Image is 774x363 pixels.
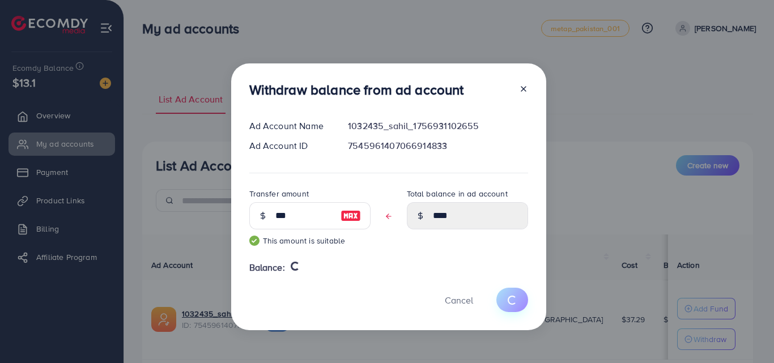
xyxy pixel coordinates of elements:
img: guide [249,236,260,246]
button: Cancel [431,288,487,312]
small: This amount is suitable [249,235,371,246]
div: 1032435_sahil_1756931102655 [339,119,537,133]
img: image [341,209,361,223]
span: Balance: [249,261,285,274]
label: Transfer amount [249,188,309,199]
div: Ad Account ID [240,139,339,152]
div: 7545961407066914833 [339,139,537,152]
span: Cancel [445,294,473,306]
div: Ad Account Name [240,119,339,133]
h3: Withdraw balance from ad account [249,82,464,98]
label: Total balance in ad account [407,188,508,199]
iframe: Chat [726,312,766,355]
